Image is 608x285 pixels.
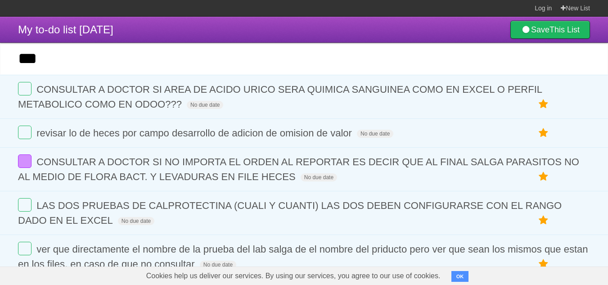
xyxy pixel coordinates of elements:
label: Star task [535,169,552,184]
button: OK [451,271,469,282]
span: LAS DOS PRUEBAS DE CALPROTECTINA (CUALI Y CUANTI) LAS DOS DEBEN CONFIGURARSE CON EL RANGO DADO EN... [18,200,562,226]
label: Star task [535,213,552,228]
b: This List [549,25,580,34]
span: Cookies help us deliver our services. By using our services, you agree to our use of cookies. [137,267,450,285]
label: Done [18,198,32,212]
span: revisar lo de heces por campo desarrollo de adicion de omision de valor [36,127,354,139]
a: SaveThis List [510,21,590,39]
span: My to-do list [DATE] [18,23,113,36]
span: CONSULTAR A DOCTOR SI NO IMPORTA EL ORDEN AL REPORTAR ES DECIR QUE AL FINAL SALGA PARASITOS NO AL... [18,156,579,182]
label: Star task [535,257,552,271]
span: No due date [357,130,393,138]
label: Done [18,242,32,255]
span: No due date [301,173,337,181]
label: Done [18,126,32,139]
span: No due date [200,261,236,269]
label: Done [18,154,32,168]
span: No due date [187,101,223,109]
span: CONSULTAR A DOCTOR SI AREA DE ACIDO URICO SERA QUIMICA SANGUINEA COMO EN EXCEL O PERFIL METABOLIC... [18,84,542,110]
span: No due date [118,217,154,225]
span: ver que directamente el nombre de la prueba del lab salga de el nombre del priducto pero ver que ... [18,244,588,270]
label: Star task [535,126,552,140]
label: Done [18,82,32,95]
label: Star task [535,97,552,112]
